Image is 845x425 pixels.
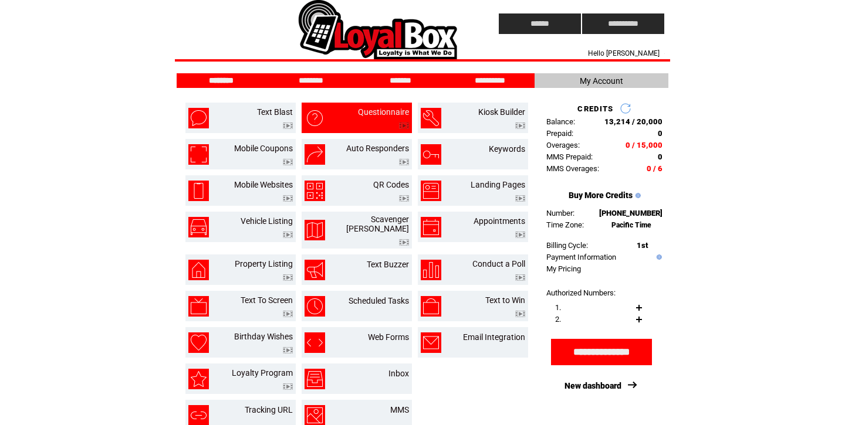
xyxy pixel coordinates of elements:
[546,141,580,149] span: Overages:
[283,123,293,129] img: video.png
[546,288,616,297] span: Authorized Numbers:
[633,193,641,198] img: help.gif
[257,107,293,117] a: Text Blast
[611,221,651,229] span: Pacific Time
[569,191,633,200] a: Buy More Credits
[305,108,325,128] img: questionnaire.png
[546,117,575,126] span: Balance:
[234,180,293,189] a: Mobile Websites
[485,295,525,305] a: Text to Win
[515,274,525,281] img: video.png
[234,332,293,341] a: Birthday Wishes
[305,181,325,201] img: qr-codes.png
[421,332,441,353] img: email-integration.png
[305,369,325,389] img: inbox.png
[245,405,293,414] a: Tracking URL
[604,117,663,126] span: 13,214 / 20,000
[546,164,599,173] span: MMS Overages:
[472,259,525,268] a: Conduct a Poll
[471,180,525,189] a: Landing Pages
[478,107,525,117] a: Kiosk Builder
[463,332,525,342] a: Email Integration
[399,239,409,246] img: video.png
[555,315,561,324] span: 2.
[305,332,325,353] img: web-forms.png
[346,215,409,233] a: Scavenger [PERSON_NAME]
[546,152,593,161] span: MMS Prepaid:
[555,303,561,312] span: 1.
[283,195,293,202] img: video.png
[188,332,209,353] img: birthday-wishes.png
[373,180,409,189] a: QR Codes
[188,108,209,128] img: text-blast.png
[647,164,663,173] span: 0 / 6
[546,209,574,217] span: Number:
[546,220,584,229] span: Time Zone:
[626,141,663,149] span: 0 / 15,000
[421,144,441,165] img: keywords.png
[358,107,409,117] a: Questionnaire
[577,104,613,113] span: CREDITS
[188,296,209,317] img: text-to-screen.png
[188,260,209,280] img: property-listing.png
[654,254,662,260] img: help.gif
[349,296,409,305] a: Scheduled Tasks
[283,383,293,390] img: video.png
[588,49,660,57] span: Hello [PERSON_NAME]
[399,123,409,129] img: video.png
[188,144,209,165] img: mobile-coupons.png
[515,195,525,202] img: video.png
[474,216,525,226] a: Appointments
[188,181,209,201] img: mobile-websites.png
[515,232,525,238] img: video.png
[546,253,616,261] a: Payment Information
[658,129,663,138] span: 0
[188,369,209,389] img: loyalty-program.png
[235,259,293,268] a: Property Listing
[580,76,623,86] span: My Account
[546,241,588,250] span: Billing Cycle:
[283,159,293,165] img: video.png
[546,129,573,138] span: Prepaid:
[599,209,663,217] span: [PHONE_NUMBER]
[515,311,525,317] img: video.png
[399,159,409,165] img: video.png
[305,296,325,317] img: scheduled-tasks.png
[232,368,293,378] a: Loyalty Program
[546,264,581,273] a: My Pricing
[283,232,293,238] img: video.png
[515,123,525,129] img: video.png
[658,152,663,161] span: 0
[489,144,525,154] a: Keywords
[367,260,409,269] a: Text Buzzer
[346,144,409,153] a: Auto Responders
[283,311,293,317] img: video.png
[421,260,441,280] img: conduct-a-poll.png
[399,195,409,202] img: video.png
[241,295,293,305] a: Text To Screen
[305,220,325,240] img: scavenger-hunt.png
[421,108,441,128] img: kiosk-builder.png
[421,181,441,201] img: landing-pages.png
[283,274,293,281] img: video.png
[565,381,621,390] a: New dashboard
[637,241,648,250] span: 1st
[283,347,293,353] img: video.png
[421,296,441,317] img: text-to-win.png
[234,144,293,153] a: Mobile Coupons
[390,405,409,414] a: MMS
[305,144,325,165] img: auto-responders.png
[241,216,293,226] a: Vehicle Listing
[421,217,441,237] img: appointments.png
[388,369,409,378] a: Inbox
[188,217,209,237] img: vehicle-listing.png
[368,332,409,342] a: Web Forms
[305,260,325,280] img: text-buzzer.png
